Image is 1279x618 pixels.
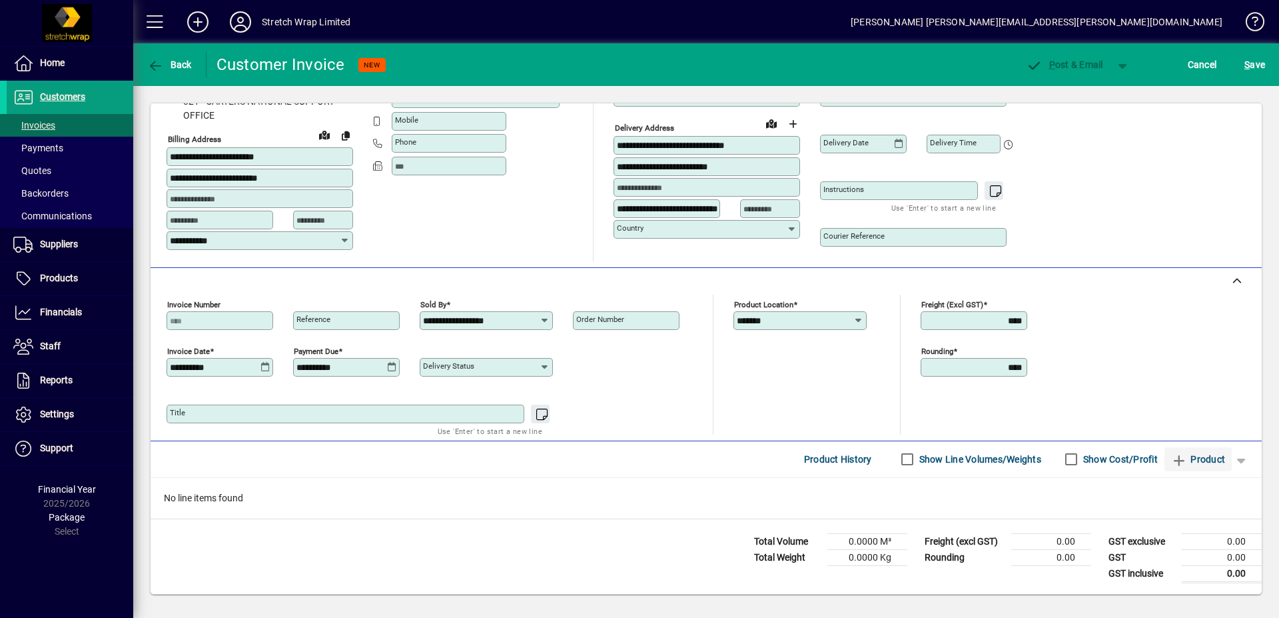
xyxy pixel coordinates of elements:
[7,182,133,205] a: Backorders
[314,124,335,145] a: View on map
[395,137,416,147] mat-label: Phone
[1171,449,1225,470] span: Product
[151,478,1262,519] div: No line items found
[891,200,996,215] mat-hint: Use 'Enter' to start a new line
[13,143,63,153] span: Payments
[7,228,133,261] a: Suppliers
[930,138,977,147] mat-label: Delivery time
[364,61,380,69] span: NEW
[177,10,219,34] button: Add
[38,484,96,495] span: Financial Year
[40,273,78,283] span: Products
[7,364,133,397] a: Reports
[13,188,69,199] span: Backorders
[144,53,195,77] button: Back
[1182,549,1262,565] td: 0.00
[1164,447,1232,471] button: Product
[219,10,262,34] button: Profile
[133,53,207,77] app-page-header-button: Back
[761,113,782,134] a: View on map
[13,211,92,221] span: Communications
[7,114,133,137] a: Invoices
[827,549,907,565] td: 0.0000 Kg
[823,231,885,241] mat-label: Courier Reference
[918,549,1011,565] td: Rounding
[49,512,85,523] span: Package
[1011,533,1091,549] td: 0.00
[395,115,418,125] mat-label: Mobile
[40,239,78,249] span: Suppliers
[921,346,953,355] mat-label: Rounding
[1102,549,1182,565] td: GST
[747,533,827,549] td: Total Volume
[167,346,210,355] mat-label: Invoice date
[216,54,345,75] div: Customer Invoice
[1236,3,1262,46] a: Knowledge Base
[1102,565,1182,582] td: GST inclusive
[294,346,338,355] mat-label: Payment due
[1188,54,1217,75] span: Cancel
[40,409,74,419] span: Settings
[1019,53,1110,77] button: Post & Email
[7,137,133,159] a: Payments
[921,299,983,309] mat-label: Freight (excl GST)
[147,59,192,70] span: Back
[335,125,356,146] button: Copy to Delivery address
[40,57,65,68] span: Home
[782,113,803,135] button: Choose address
[40,91,85,102] span: Customers
[1244,54,1265,75] span: ave
[576,315,624,324] mat-label: Order number
[296,315,330,324] mat-label: Reference
[747,549,827,565] td: Total Weight
[170,408,185,417] mat-label: Title
[1102,533,1182,549] td: GST exclusive
[827,533,907,549] td: 0.0000 M³
[1080,453,1158,466] label: Show Cost/Profit
[438,423,542,439] mat-hint: Use 'Enter' to start a new line
[40,307,82,317] span: Financials
[1182,565,1262,582] td: 0.00
[823,185,864,194] mat-label: Instructions
[420,299,446,309] mat-label: Sold by
[7,159,133,182] a: Quotes
[1049,59,1055,70] span: P
[7,262,133,295] a: Products
[617,223,643,233] mat-label: Country
[13,120,55,131] span: Invoices
[917,453,1041,466] label: Show Line Volumes/Weights
[734,299,793,309] mat-label: Product location
[40,341,61,351] span: Staff
[823,138,869,147] mat-label: Delivery date
[262,11,351,33] div: Stretch Wrap Limited
[918,533,1011,549] td: Freight (excl GST)
[7,432,133,465] a: Support
[7,47,133,80] a: Home
[804,449,872,470] span: Product History
[7,205,133,227] a: Communications
[1011,549,1091,565] td: 0.00
[851,11,1222,33] div: [PERSON_NAME] [PERSON_NAME][EMAIL_ADDRESS][PERSON_NAME][DOMAIN_NAME]
[1241,53,1268,77] button: Save
[40,375,73,385] span: Reports
[7,398,133,431] a: Settings
[7,296,133,329] a: Financials
[1244,59,1250,70] span: S
[1026,59,1103,70] span: ost & Email
[7,330,133,363] a: Staff
[167,95,353,123] span: 821 - CARTERS NATIONAL SUPPORT OFFICE
[40,443,73,453] span: Support
[799,447,877,471] button: Product History
[167,299,220,309] mat-label: Invoice number
[423,361,474,371] mat-label: Delivery status
[1182,533,1262,549] td: 0.00
[13,165,51,176] span: Quotes
[1184,53,1220,77] button: Cancel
